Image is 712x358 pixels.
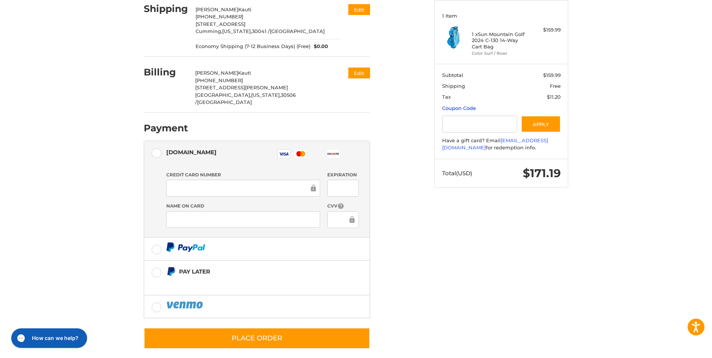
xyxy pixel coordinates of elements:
[327,171,358,178] label: Expiration
[442,137,561,152] div: Have a gift card? Email for redemption info.
[251,92,281,98] span: [US_STATE],
[442,13,561,19] h3: 1 Item
[166,146,217,158] div: [DOMAIN_NAME]
[196,28,222,34] span: Cumming,
[531,26,561,34] div: $159.99
[327,203,358,210] label: CVV
[166,279,323,286] iframe: PayPal Message 1
[195,92,251,98] span: [GEOGRAPHIC_DATA],
[222,28,252,34] span: [US_STATE],
[252,28,270,34] span: 30041 /
[195,70,238,76] span: [PERSON_NAME]
[472,50,529,57] li: Color Surf / River
[144,122,188,134] h2: Payment
[196,6,238,12] span: [PERSON_NAME]
[650,338,712,358] iframe: Google Customer Reviews
[270,28,325,34] span: [GEOGRAPHIC_DATA]
[442,72,463,78] span: Subtotal
[166,267,176,276] img: Pay Later icon
[521,116,561,132] button: Apply
[442,116,518,132] input: Gift Certificate or Coupon Code
[166,242,205,252] img: PayPal icon
[8,326,89,350] iframe: Gorgias live chat messenger
[196,14,243,20] span: [PHONE_NUMBER]
[144,66,188,78] h2: Billing
[543,72,561,78] span: $159.99
[238,70,251,76] span: Kauti
[166,300,205,310] img: PayPal icon
[166,171,320,178] label: Credit Card Number
[442,105,476,111] a: Coupon Code
[472,31,529,50] h4: 1 x Sun Mountain Golf 2024 C-130 14-Way Cart Bag
[348,68,370,78] button: Edit
[348,4,370,15] button: Edit
[196,43,310,50] span: Economy Shipping (7-12 Business Days) (Free)
[179,265,323,278] div: Pay Later
[442,94,451,100] span: Tax
[197,99,252,105] span: [GEOGRAPHIC_DATA]
[238,6,251,12] span: Kauti
[144,328,370,349] button: Place Order
[442,170,472,177] span: Total (USD)
[310,43,328,50] span: $0.00
[523,166,561,180] span: $171.19
[166,203,320,209] label: Name on Card
[196,21,245,27] span: [STREET_ADDRESS]
[195,84,288,90] span: [STREET_ADDRESS][PERSON_NAME]
[547,94,561,100] span: $11.20
[550,83,561,89] span: Free
[144,3,188,15] h2: Shipping
[195,77,243,83] span: [PHONE_NUMBER]
[442,83,465,89] span: Shipping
